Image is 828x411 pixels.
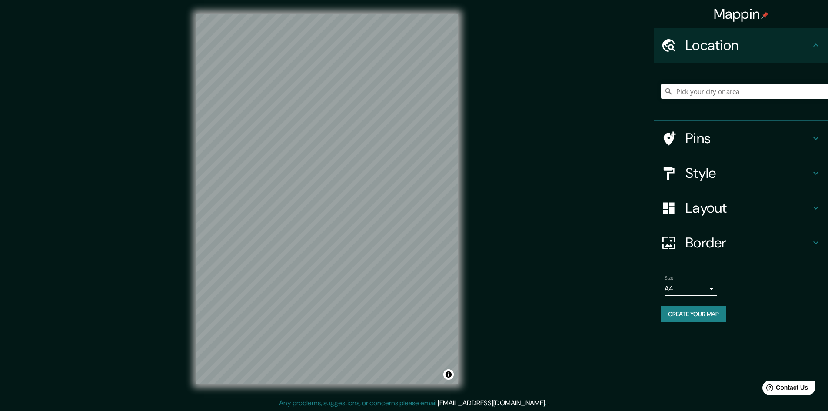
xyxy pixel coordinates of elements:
h4: Style [685,164,811,182]
label: Size [665,274,674,282]
h4: Border [685,234,811,251]
div: Location [654,28,828,63]
div: . [548,398,549,408]
h4: Pins [685,130,811,147]
input: Pick your city or area [661,84,828,99]
div: A4 [665,282,717,296]
h4: Location [685,37,811,54]
a: [EMAIL_ADDRESS][DOMAIN_NAME] [438,398,545,408]
h4: Layout [685,199,811,217]
img: pin-icon.png [761,12,768,19]
div: Layout [654,190,828,225]
p: Any problems, suggestions, or concerns please email . [279,398,546,408]
div: Style [654,156,828,190]
button: Create your map [661,306,726,322]
canvas: Map [196,14,458,384]
div: Pins [654,121,828,156]
div: Border [654,225,828,260]
div: . [546,398,548,408]
iframe: Help widget launcher [751,377,818,401]
h4: Mappin [714,5,769,23]
button: Toggle attribution [443,369,454,380]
